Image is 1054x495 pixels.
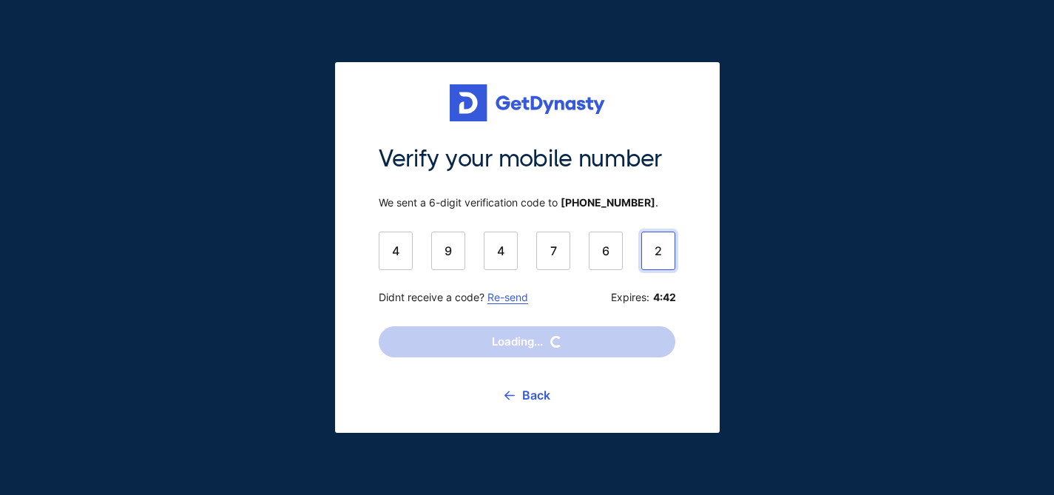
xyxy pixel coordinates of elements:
[379,196,675,209] span: We sent a 6-digit verification code to .
[653,291,675,304] b: 4:42
[504,377,550,414] a: Back
[611,291,675,304] span: Expires:
[504,391,515,400] img: go back icon
[487,291,528,303] a: Re-send
[379,291,528,304] span: Didnt receive a code?
[450,84,605,121] img: Get started for free with Dynasty Trust Company
[379,144,675,175] span: Verify your mobile number
[561,196,655,209] b: [PHONE_NUMBER]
